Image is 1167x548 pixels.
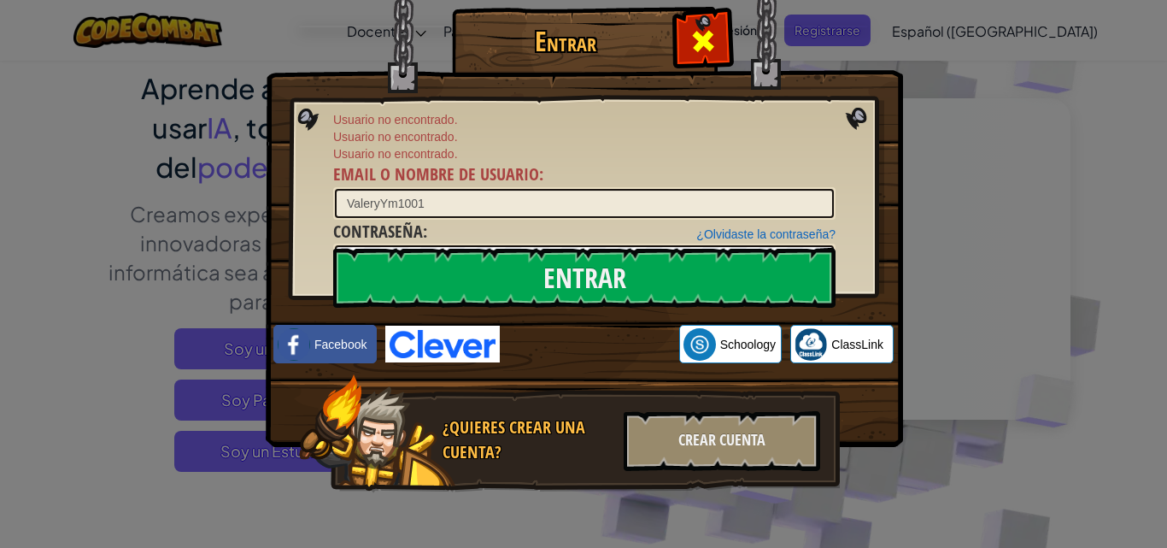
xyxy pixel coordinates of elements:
img: schoology.png [683,328,716,361]
span: Usuario no encontrado. [333,145,836,162]
span: Contraseña [333,220,423,243]
label: : [333,162,543,187]
div: Crear Cuenta [624,411,820,471]
span: Facebook [314,336,367,353]
span: ClassLink [831,336,883,353]
span: Usuario no encontrado. [333,128,836,145]
img: facebook_small.png [278,328,310,361]
span: Usuario no encontrado. [333,111,836,128]
div: ¿Quieres crear una cuenta? [443,415,613,464]
a: ¿Olvidaste la contraseña? [696,227,836,241]
span: Email o Nombre de usuario [333,162,539,186]
img: clever-logo-blue.png [385,326,500,362]
label: : [333,220,427,245]
img: classlink-logo-small.png [795,328,827,361]
span: Schoology [720,336,776,353]
input: Entrar [333,248,836,308]
h1: Entrar [456,27,674,56]
iframe: Botón de Acceder con Google [500,326,679,363]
